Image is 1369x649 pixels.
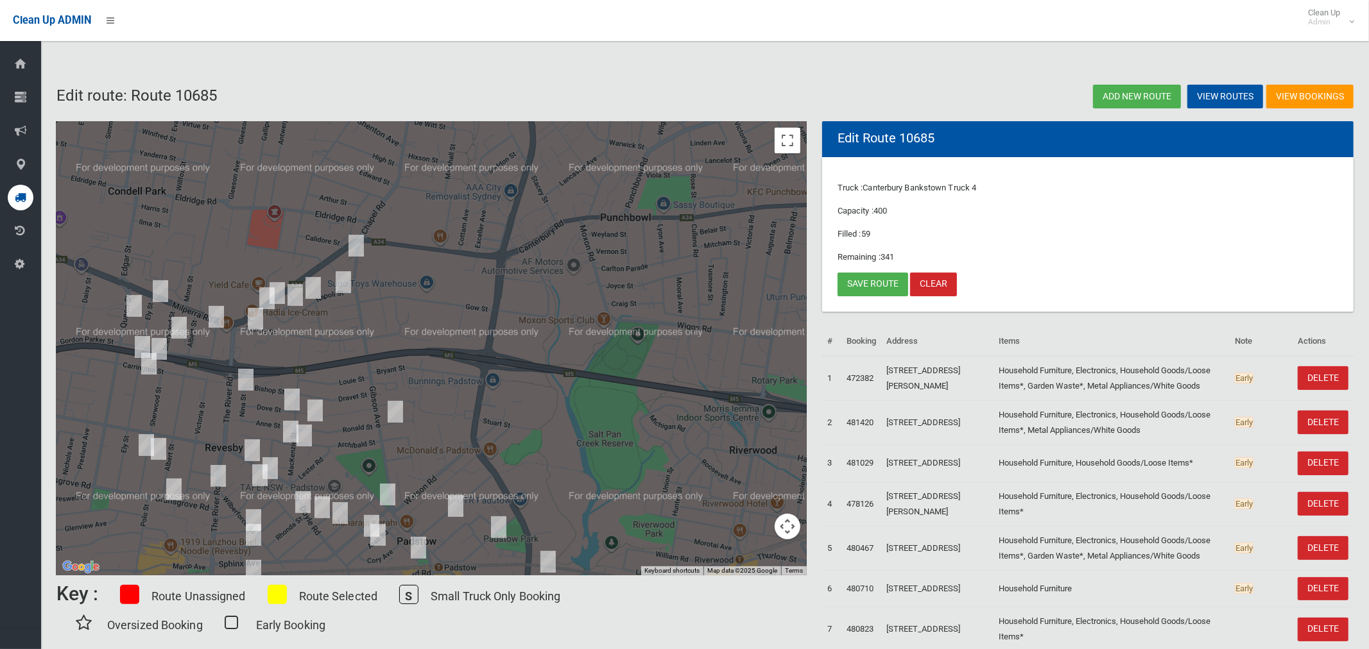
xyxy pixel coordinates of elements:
div: 108 Sherwood Street, REVESBY NSW 2212 [133,429,159,461]
div: 36 Napoli Street, PADSTOW NSW 2211 [300,272,326,304]
span: Early [1235,498,1253,509]
span: Clean Up ADMIN [13,14,91,26]
a: Open this area in Google Maps (opens a new window) [60,559,102,575]
h2: Edit route: Route 10685 [56,87,698,104]
a: View Routes [1187,85,1263,108]
div: 260 Canterbury Road, REVESBY NSW 2212 [254,282,280,314]
img: Google [60,559,102,575]
div: 1 Halcyon Avenue, PADSTOW NSW 2211 [383,396,408,428]
td: 6 [822,570,841,607]
a: DELETE [1298,577,1348,601]
button: Toggle fullscreen view [775,128,800,153]
span: Clean Up [1302,8,1353,27]
td: 478126 [841,482,881,526]
div: 23A Banks Street, PADSTOW NSW 2211 [486,511,512,543]
div: 1/27 Lachlan Street, REVESBY NSW 2212 [282,279,308,311]
div: 12 Isabella Street, REVESBY NSW 2212 [215,572,241,604]
td: [STREET_ADDRESS] [881,400,994,444]
span: 400 [874,206,887,215]
div: 1 Buckley Avenue, REVESBY NSW 2212 [241,504,266,536]
div: 79 Turvey Street, REVESBY NSW 2212 [243,303,268,335]
h6: Key : [56,583,98,604]
div: 38 Ely Street, REVESBY NSW 2212 [130,331,155,363]
td: 480710 [841,570,881,607]
div: 19 Queen Street, REVESBY NSW 2212 [121,290,147,322]
div: 58 Cahors Road, PADSTOW NSW 2211 [375,478,400,510]
span: Early [1235,583,1253,594]
div: 88 Mackenzie Street, REVESBY NSW 2212 [291,419,317,451]
td: 480467 [841,526,881,570]
td: Household Furniture, Electronics, Household Goods/Loose Items* [994,482,1230,526]
div: 35 Bransgrove Road, REVESBY NSW 2212 [161,473,187,505]
td: [STREET_ADDRESS] [881,570,994,607]
div: 19 Sherwood Street, REVESBY NSW 2212 [166,312,192,344]
td: [STREET_ADDRESS][PERSON_NAME] [881,482,994,526]
span: Canterbury Bankstown Truck 4 [863,183,977,192]
div: 250 Canterbury Road, REVESBY NSW 2212 [264,277,290,309]
div: 19 Truro Parade, PADSTOW NSW 2211 [538,575,564,607]
span: 341 [881,252,894,262]
div: 95 Sherwood Street, REVESBY NSW 2212 [146,433,171,465]
td: 3 [822,444,841,482]
div: 10A Nina Street, REVESBY NSW 2212 [233,364,259,396]
div: 10 Murphy Street, REVESBY NSW 2212 [241,555,266,587]
td: 2 [822,400,841,444]
div: 7A Gibson Avenue, PADSTOW NSW 2211 [343,230,369,262]
div: 11 Napoli Street, PADSTOW NSW 2211 [331,266,356,298]
div: 6 Pyramid Avenue, PADSTOW NSW 2211 [359,510,384,542]
td: [STREET_ADDRESS] [881,444,994,482]
div: 118 The River Road, REVESBY NSW 2212 [205,460,231,492]
span: Early [1235,417,1253,428]
span: Early [1235,373,1253,383]
a: DELETE [1298,366,1348,390]
span: Map data ©2025 Google [707,567,777,574]
div: 2c Victoria Street, REVESBY NSW 2212 [203,301,229,333]
div: 139 Arab Road, PADSTOW NSW 2211 [365,519,391,551]
td: Household Furniture [994,570,1230,607]
p: Remaining : [838,249,1338,265]
div: 73 Doyle Road, REVESBY NSW 2212 [309,491,335,523]
span: Early [1235,457,1253,468]
div: 49 Ely Street, REVESBY NSW 2212 [136,348,162,380]
td: 5 [822,526,841,570]
p: Route Unassigned [151,586,246,607]
div: 2/95 Iberia Street, PADSTOW NSW 2211 [443,490,469,522]
small: Admin [1308,17,1340,27]
button: Map camera controls [775,514,800,539]
th: # [822,327,841,356]
a: DELETE [1298,410,1348,434]
th: Items [994,327,1230,356]
a: DELETE [1298,451,1348,475]
div: 30 Alice Street, PADSTOW NSW 2211 [406,532,431,564]
td: [STREET_ADDRESS] [881,526,994,570]
div: 14 Constance Street, REVESBY NSW 2212 [239,434,265,466]
th: Booking [841,327,881,356]
div: 3A Dove Street, REVESBY NSW 2212 [279,383,305,416]
header: Edit Route 10685 [822,126,950,151]
p: Oversized Booking [107,614,203,636]
a: DELETE [1298,492,1348,516]
td: 1 [822,356,841,401]
a: Add new route [1093,85,1181,108]
div: 26 Cairo Avenue, PADSTOW NSW 2211 [327,497,353,529]
a: Save route [838,273,908,296]
td: Household Furniture, Electronics, Household Goods/Loose Items*, Garden Waste*, Metal Appliances/W... [994,356,1230,401]
button: Keyboard shortcuts [644,566,700,575]
p: Truck : [838,180,1338,196]
a: View Bookings [1266,85,1354,108]
p: Filled : [838,226,1338,242]
td: Household Furniture, Electronics, Household Goods/Loose Items*, Metal Appliances/White Goods [994,400,1230,444]
div: 1 Ely Street, REVESBY NSW 2212 [148,275,173,307]
td: 481029 [841,444,881,482]
p: Small Truck Only Booking [431,586,560,607]
td: 481420 [841,400,881,444]
td: 472382 [841,356,881,401]
td: [STREET_ADDRESS][PERSON_NAME] [881,356,994,401]
th: Actions [1293,327,1354,356]
th: Note [1230,327,1293,356]
div: 14 Robyn Street, REVESBY NSW 2212 [247,459,273,491]
div: 4 Rhonda Street, REVESBY NSW 2212 [290,486,316,518]
div: 10 Treatt Avenue, PADSTOW NSW 2211 [272,573,298,605]
p: Capacity : [838,203,1338,219]
p: Route Selected [299,586,377,607]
